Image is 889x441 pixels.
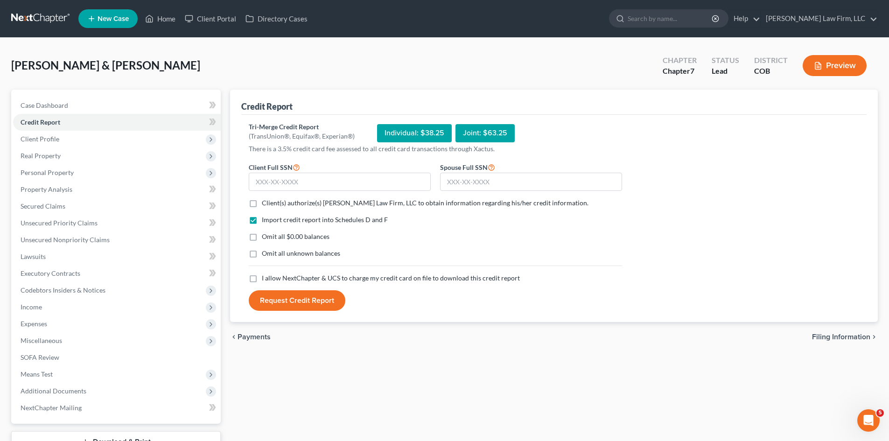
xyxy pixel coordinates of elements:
[857,409,880,432] iframe: Intercom live chat
[180,10,241,27] a: Client Portal
[663,66,697,77] div: Chapter
[13,265,221,282] a: Executory Contracts
[21,219,98,227] span: Unsecured Priority Claims
[140,10,180,27] a: Home
[230,333,238,341] i: chevron_left
[21,152,61,160] span: Real Property
[754,66,788,77] div: COB
[262,274,520,282] span: I allow NextChapter & UCS to charge my credit card on file to download this credit report
[21,303,42,311] span: Income
[455,124,515,142] div: Joint: $63.25
[262,216,388,224] span: Import credit report into Schedules D and F
[876,409,884,417] span: 5
[13,248,221,265] a: Lawsuits
[13,114,221,131] a: Credit Report
[754,55,788,66] div: District
[249,290,345,311] button: Request Credit Report
[21,101,68,109] span: Case Dashboard
[812,333,878,341] button: Filing Information chevron_right
[729,10,760,27] a: Help
[21,236,110,244] span: Unsecured Nonpriority Claims
[249,144,622,154] p: There is a 3.5% credit card fee assessed to all credit card transactions through Xactus.
[13,97,221,114] a: Case Dashboard
[761,10,877,27] a: [PERSON_NAME] Law Firm, LLC
[241,101,293,112] div: Credit Report
[249,173,431,191] input: XXX-XX-XXXX
[812,333,870,341] span: Filing Information
[249,132,355,141] div: (TransUnion®, Equifax®, Experian®)
[21,387,86,395] span: Additional Documents
[21,404,82,412] span: NextChapter Mailing
[21,370,53,378] span: Means Test
[21,269,80,277] span: Executory Contracts
[21,353,59,361] span: SOFA Review
[663,55,697,66] div: Chapter
[11,58,200,72] span: [PERSON_NAME] & [PERSON_NAME]
[628,10,713,27] input: Search by name...
[238,333,271,341] span: Payments
[712,66,739,77] div: Lead
[21,168,74,176] span: Personal Property
[21,118,60,126] span: Credit Report
[262,199,588,207] span: Client(s) authorize(s) [PERSON_NAME] Law Firm, LLC to obtain information regarding his/her credit...
[249,122,355,132] div: Tri-Merge Credit Report
[13,215,221,231] a: Unsecured Priority Claims
[803,55,867,76] button: Preview
[21,135,59,143] span: Client Profile
[21,185,72,193] span: Property Analysis
[377,124,452,142] div: Individual: $38.25
[230,333,271,341] button: chevron_left Payments
[13,399,221,416] a: NextChapter Mailing
[21,286,105,294] span: Codebtors Insiders & Notices
[21,320,47,328] span: Expenses
[440,173,622,191] input: XXX-XX-XXXX
[13,198,221,215] a: Secured Claims
[870,333,878,341] i: chevron_right
[13,231,221,248] a: Unsecured Nonpriority Claims
[262,249,340,257] span: Omit all unknown balances
[262,232,329,240] span: Omit all $0.00 balances
[98,15,129,22] span: New Case
[249,163,293,171] span: Client Full SSN
[21,336,62,344] span: Miscellaneous
[440,163,488,171] span: Spouse Full SSN
[13,349,221,366] a: SOFA Review
[13,181,221,198] a: Property Analysis
[21,202,65,210] span: Secured Claims
[690,66,694,75] span: 7
[21,252,46,260] span: Lawsuits
[241,10,312,27] a: Directory Cases
[712,55,739,66] div: Status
